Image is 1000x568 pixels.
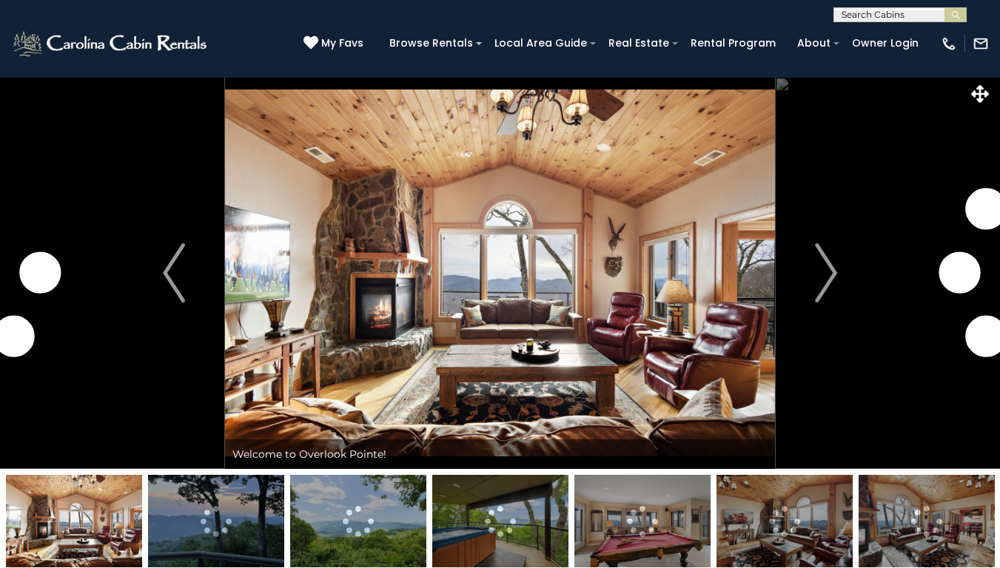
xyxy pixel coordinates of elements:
[815,243,837,302] img: arrow
[11,29,211,58] img: White-1-2.png
[321,35,363,51] span: My Favs
[790,32,838,55] a: About
[775,77,877,469] button: Next
[432,475,568,567] img: 169113765
[225,439,775,469] div: Welcome to Overlook Pointe!
[845,32,926,55] a: Owner Login
[123,77,225,469] button: Previous
[487,32,594,55] a: Local Area Guide
[6,475,142,567] img: 163477009
[683,32,783,55] a: Rental Program
[382,32,480,55] a: Browse Rentals
[163,243,185,302] img: arrow
[303,35,367,52] a: My Favs
[574,475,711,567] img: 163477027
[601,32,677,55] a: Real Estate
[717,475,853,567] img: 163477008
[941,35,957,52] img: phone-regular-white.png
[290,475,426,567] img: 169113753
[973,35,989,52] img: mail-regular-white.png
[148,475,284,567] img: 163278099
[859,475,995,567] img: 163477010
